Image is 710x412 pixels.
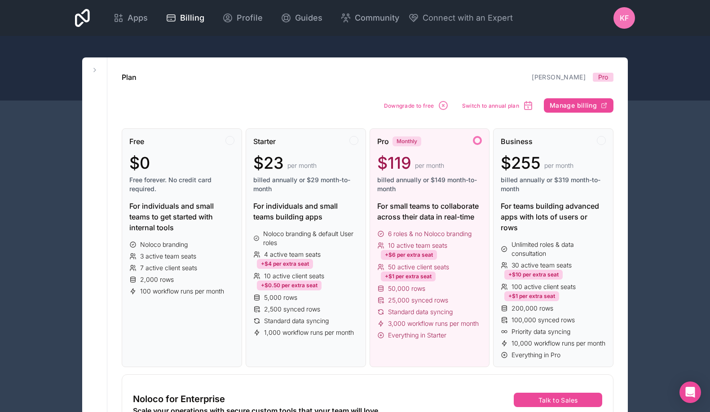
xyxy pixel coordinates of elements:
[415,161,444,170] span: per month
[106,8,155,28] a: Apps
[264,305,320,314] span: 2,500 synced rows
[264,328,354,337] span: 1,000 workflow runs per month
[388,331,446,340] span: Everything in Starter
[128,12,148,24] span: Apps
[501,201,606,233] div: For teams building advanced apps with lots of users or rows
[544,98,613,113] button: Manage billing
[384,102,434,109] span: Downgrade to free
[140,240,188,249] span: Noloco branding
[355,12,399,24] span: Community
[264,316,329,325] span: Standard data syncing
[550,101,597,110] span: Manage billing
[264,293,297,302] span: 5,000 rows
[514,393,602,407] button: Talk to Sales
[253,175,358,193] span: billed annually or $29 month-to-month
[273,8,330,28] a: Guides
[377,154,411,172] span: $119
[122,72,137,83] h1: Plan
[388,263,449,272] span: 50 active client seats
[129,154,150,172] span: $0
[129,175,234,193] span: Free forever. No credit card required.
[512,339,605,348] span: 10,000 workflow runs per month
[512,261,572,270] span: 30 active team seats
[377,201,482,222] div: For small teams to collaborate across their data in real-time
[408,12,513,24] button: Connect with an Expert
[140,252,196,261] span: 3 active team seats
[381,97,452,114] button: Downgrade to free
[140,275,174,284] span: 2,000 rows
[287,161,317,170] span: per month
[392,136,421,146] div: Monthly
[388,229,472,238] span: 6 roles & no Noloco branding
[512,316,575,324] span: 100,000 synced rows
[215,8,270,28] a: Profile
[512,351,560,359] span: Everything in Pro
[504,270,563,280] div: +$10 per extra seat
[501,154,541,172] span: $255
[253,201,358,222] div: For individuals and small teams building apps
[388,296,448,305] span: 25,000 synced rows
[377,175,482,193] span: billed annually or $149 month-to-month
[159,8,212,28] a: Billing
[679,381,701,403] div: Open Intercom Messenger
[253,136,276,147] span: Starter
[501,136,533,147] span: Business
[129,136,144,147] span: Free
[620,13,629,23] span: KF
[377,136,389,147] span: Pro
[237,12,263,24] span: Profile
[133,393,225,405] span: Noloco for Enterprise
[504,291,559,301] div: +$1 per extra seat
[512,304,553,313] span: 200,000 rows
[257,259,313,269] div: +$4 per extra seat
[512,327,570,336] span: Priority data syncing
[388,284,425,293] span: 50,000 rows
[388,241,447,250] span: 10 active team seats
[532,73,586,81] a: [PERSON_NAME]
[388,319,479,328] span: 3,000 workflow runs per month
[129,201,234,233] div: For individuals and small teams to get started with internal tools
[462,102,519,109] span: Switch to annual plan
[257,281,322,290] div: +$0.50 per extra seat
[140,263,197,272] span: 7 active client seats
[263,229,358,247] span: Noloco branding & default User roles
[423,12,513,24] span: Connect with an Expert
[140,287,224,296] span: 100 workflow runs per month
[381,272,436,281] div: +$1 per extra seat
[180,12,204,24] span: Billing
[253,154,284,172] span: $23
[381,250,437,260] div: +$6 per extra seat
[295,12,322,24] span: Guides
[598,73,608,82] span: Pro
[501,175,606,193] span: billed annually or $319 month-to-month
[388,307,453,316] span: Standard data syncing
[264,272,324,281] span: 10 active client seats
[333,8,406,28] a: Community
[512,282,576,291] span: 100 active client seats
[264,250,321,259] span: 4 active team seats
[459,97,537,114] button: Switch to annual plan
[512,240,606,258] span: Unlimited roles & data consultation
[544,161,573,170] span: per month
